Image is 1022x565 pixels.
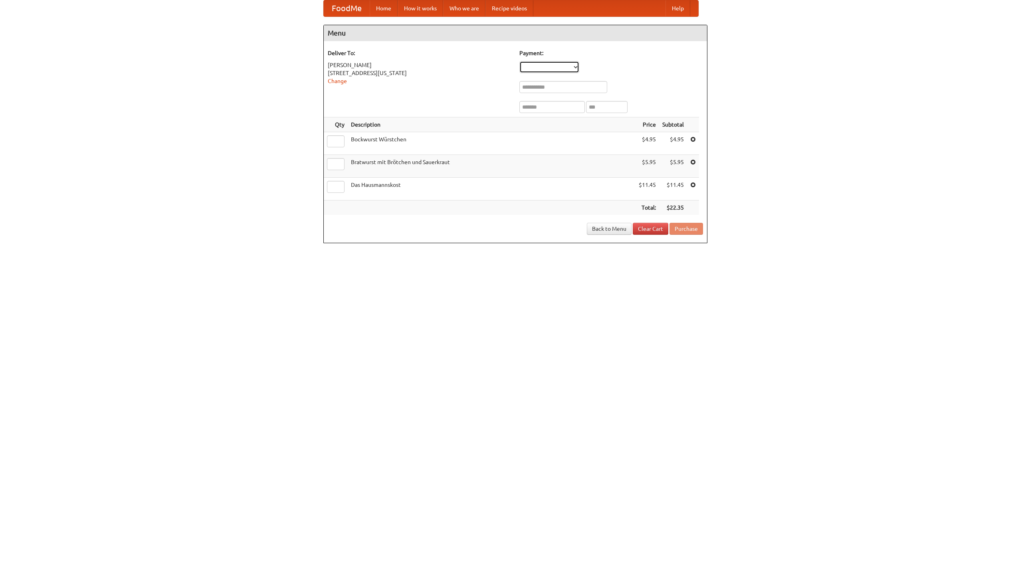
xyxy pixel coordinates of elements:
[328,69,511,77] div: [STREET_ADDRESS][US_STATE]
[659,117,687,132] th: Subtotal
[636,178,659,200] td: $11.45
[633,223,668,235] a: Clear Cart
[324,25,707,41] h4: Menu
[324,117,348,132] th: Qty
[659,200,687,215] th: $22.35
[370,0,398,16] a: Home
[398,0,443,16] a: How it works
[348,117,636,132] th: Description
[485,0,533,16] a: Recipe videos
[328,61,511,69] div: [PERSON_NAME]
[659,155,687,178] td: $5.95
[665,0,690,16] a: Help
[324,0,370,16] a: FoodMe
[519,49,703,57] h5: Payment:
[348,155,636,178] td: Bratwurst mit Brötchen und Sauerkraut
[659,178,687,200] td: $11.45
[443,0,485,16] a: Who we are
[636,132,659,155] td: $4.95
[659,132,687,155] td: $4.95
[636,117,659,132] th: Price
[348,132,636,155] td: Bockwurst Würstchen
[636,155,659,178] td: $5.95
[328,49,511,57] h5: Deliver To:
[636,200,659,215] th: Total:
[328,78,347,84] a: Change
[669,223,703,235] button: Purchase
[587,223,632,235] a: Back to Menu
[348,178,636,200] td: Das Hausmannskost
